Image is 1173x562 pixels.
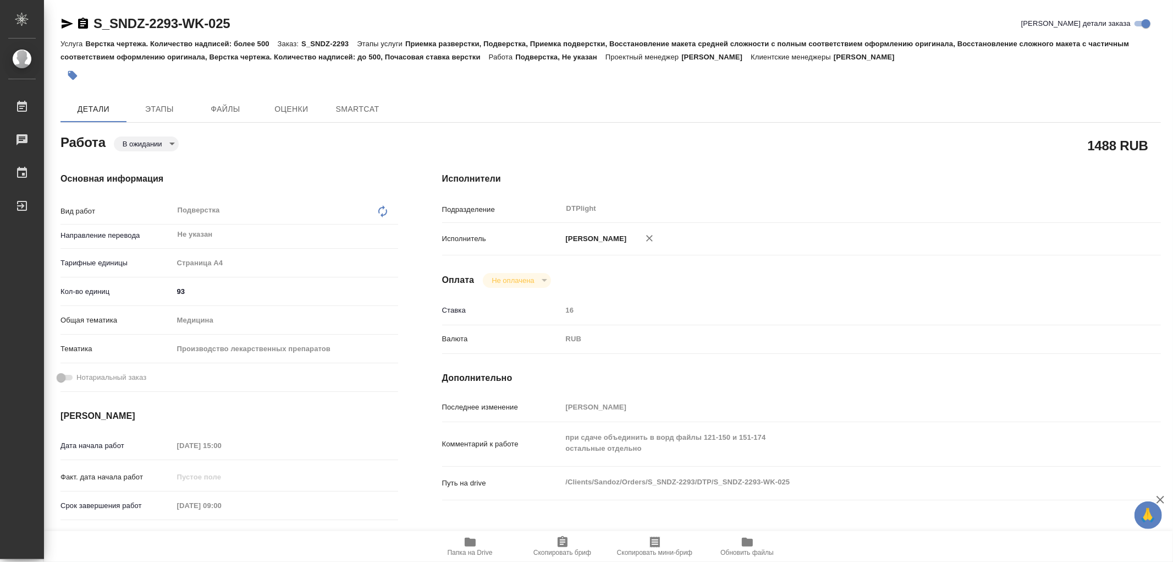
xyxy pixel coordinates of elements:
input: Пустое поле [562,302,1101,318]
p: Клиентские менеджеры [751,53,834,61]
button: В ожидании [119,139,166,149]
textarea: при сдаче объединить в ворд файлы 121-150 и 151-174 остальные отдельно [562,428,1101,458]
p: Путь на drive [442,478,562,489]
p: Проектный менеджер [605,53,681,61]
a: S_SNDZ-2293-WK-025 [93,16,230,31]
p: Работа [489,53,516,61]
div: В ожидании [114,137,179,151]
button: Папка на Drive [424,531,516,562]
p: Ставка [442,305,562,316]
button: Не оплачена [488,276,537,285]
input: Пустое поле [173,438,269,454]
h4: [PERSON_NAME] [60,410,398,423]
p: Тематика [60,343,173,354]
span: Обновить файлы [720,549,774,556]
span: SmartCat [331,102,384,116]
input: Пустое поле [173,469,269,485]
p: Подверстка, Не указан [515,53,605,61]
button: 🙏 [1135,501,1162,529]
span: Этапы [133,102,186,116]
p: Подразделение [442,204,562,215]
p: Факт. дата начала работ [60,472,173,483]
span: Оценки [265,102,318,116]
p: Заказ: [278,40,301,48]
p: [PERSON_NAME] [834,53,903,61]
p: Приемка разверстки, Подверстка, Приемка подверстки, Восстановление макета средней сложности с пол... [60,40,1129,61]
p: Этапы услуги [357,40,405,48]
span: Папка на Drive [448,549,493,556]
p: Верстка чертежа. Количество надписей: более 500 [85,40,277,48]
div: В ожидании [483,273,550,288]
p: Тарифные единицы [60,258,173,269]
input: Пустое поле [562,399,1101,415]
h4: Основная информация [60,172,398,185]
div: Медицина [173,311,398,330]
p: Срок завершения работ [60,500,173,511]
h4: Дополнительно [442,372,1161,385]
button: Скопировать ссылку [76,17,90,30]
span: Детали [67,102,120,116]
span: Файлы [199,102,252,116]
span: Скопировать бриф [533,549,591,556]
p: Направление перевода [60,230,173,241]
button: Добавить тэг [60,63,85,88]
button: Скопировать бриф [516,531,609,562]
button: Скопировать ссылку для ЯМессенджера [60,17,74,30]
h4: Оплата [442,274,475,287]
button: Удалить исполнителя [637,226,662,250]
p: Исполнитель [442,233,562,244]
p: [PERSON_NAME] [562,233,627,244]
textarea: /Clients/Sandoz/Orders/S_SNDZ-2293/DTP/S_SNDZ-2293-WK-025 [562,473,1101,492]
span: [PERSON_NAME] детали заказа [1021,18,1131,29]
h2: Работа [60,132,106,151]
span: Нотариальный заказ [76,372,146,383]
input: ✎ Введи что-нибудь [173,283,398,299]
p: [PERSON_NAME] [681,53,751,61]
p: Общая тематика [60,315,173,326]
p: Услуга [60,40,85,48]
input: Пустое поле [173,498,269,514]
p: Вид работ [60,206,173,217]
p: Валюта [442,334,562,345]
div: Страница А4 [173,254,398,272]
p: S_SNDZ-2293 [301,40,357,48]
div: Производство лекарственных препаратов [173,340,398,358]
p: Комментарий к работе [442,439,562,450]
h2: 1488 RUB [1088,136,1148,155]
h4: Исполнители [442,172,1161,185]
p: Последнее изменение [442,402,562,413]
span: 🙏 [1139,504,1158,527]
div: RUB [562,330,1101,348]
p: Кол-во единиц [60,286,173,297]
button: Обновить файлы [701,531,794,562]
span: Скопировать мини-бриф [617,549,692,556]
button: Скопировать мини-бриф [609,531,701,562]
p: Дата начала работ [60,440,173,451]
